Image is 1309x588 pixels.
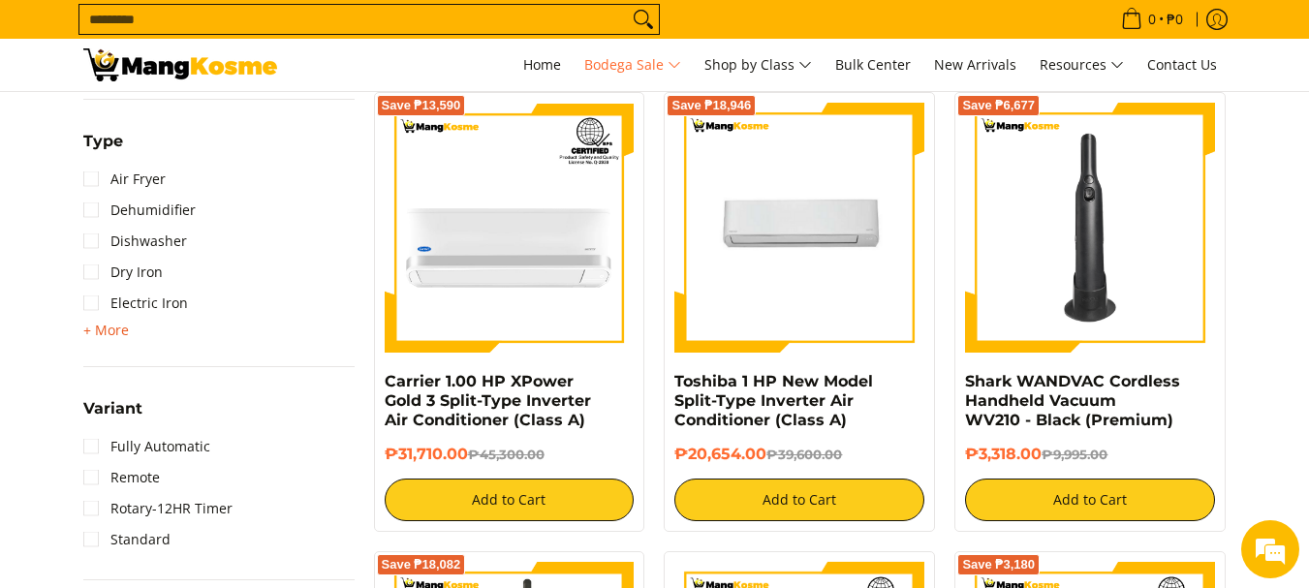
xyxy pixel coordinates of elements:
del: ₱9,995.00 [1042,447,1107,462]
button: Add to Cart [965,479,1215,521]
h6: ₱31,710.00 [385,445,635,464]
a: Shark WANDVAC Cordless Handheld Vacuum WV210 - Black (Premium) [965,372,1180,429]
a: Home [514,39,571,91]
a: Toshiba 1 HP New Model Split-Type Inverter Air Conditioner (Class A) [674,372,873,429]
a: Air Fryer [83,164,166,195]
summary: Open [83,401,142,431]
span: Contact Us [1147,55,1217,74]
a: Bodega Sale [575,39,691,91]
span: Shop by Class [704,53,812,77]
a: Dry Iron [83,257,163,288]
span: Save ₱18,082 [382,559,461,571]
a: Bulk Center [826,39,920,91]
span: Type [83,134,123,149]
a: Dishwasher [83,226,187,257]
textarea: Type your message and hit 'Enter' [10,387,369,454]
a: Rotary-12HR Timer [83,493,233,524]
button: Search [628,5,659,34]
a: New Arrivals [924,39,1026,91]
span: Save ₱13,590 [382,100,461,111]
del: ₱45,300.00 [468,447,545,462]
a: Carrier 1.00 HP XPower Gold 3 Split-Type Inverter Air Conditioner (Class A) [385,372,591,429]
a: Dehumidifier [83,195,196,226]
span: • [1115,9,1189,30]
div: Minimize live chat window [318,10,364,56]
span: Bodega Sale [584,53,681,77]
span: Home [523,55,561,74]
a: Resources [1030,39,1134,91]
span: Resources [1040,53,1124,77]
del: ₱39,600.00 [766,447,842,462]
a: Standard [83,524,171,555]
a: Remote [83,462,160,493]
a: Shop by Class [695,39,822,91]
span: Save ₱3,180 [962,559,1035,571]
a: Contact Us [1138,39,1227,91]
button: Add to Cart [385,479,635,521]
img: Bodega Sale l Mang Kosme: Cost-Efficient &amp; Quality Home Appliances [83,48,277,81]
a: Electric Iron [83,288,188,319]
nav: Main Menu [296,39,1227,91]
span: Bulk Center [835,55,911,74]
span: Variant [83,401,142,417]
img: Shark WANDVAC Cordless Handheld Vacuum WV210 - Black (Premium) [965,103,1215,353]
button: Add to Cart [674,479,924,521]
span: Save ₱18,946 [671,100,751,111]
summary: Open [83,319,129,342]
img: Toshiba 1 HP New Model Split-Type Inverter Air Conditioner (Class A) [674,103,924,353]
span: 0 [1145,13,1159,26]
div: Chat with us now [101,108,326,134]
h6: ₱3,318.00 [965,445,1215,464]
summary: Open [83,134,123,164]
span: Save ₱6,677 [962,100,1035,111]
span: New Arrivals [934,55,1016,74]
span: We're online! [112,172,267,368]
span: + More [83,323,129,338]
a: Fully Automatic [83,431,210,462]
h6: ₱20,654.00 [674,445,924,464]
span: ₱0 [1164,13,1186,26]
img: Carrier 1.00 HP XPower Gold 3 Split-Type Inverter Air Conditioner (Class A) [385,103,635,353]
